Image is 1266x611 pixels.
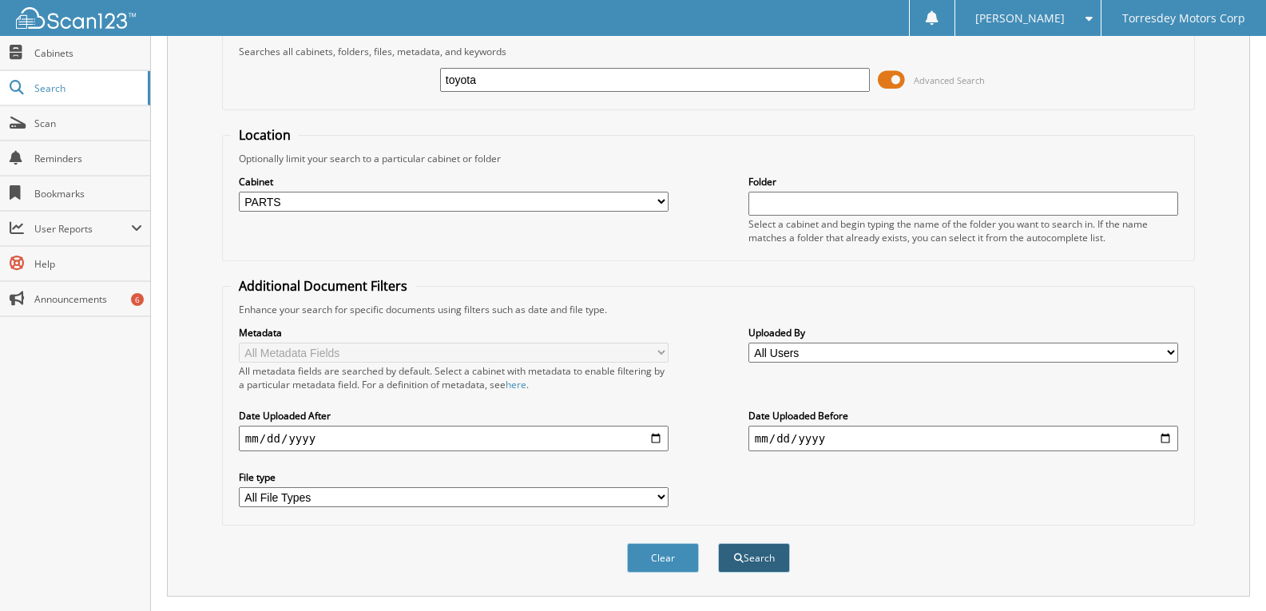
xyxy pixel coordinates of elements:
[718,543,790,573] button: Search
[239,326,669,339] label: Metadata
[34,187,142,200] span: Bookmarks
[34,117,142,130] span: Scan
[975,14,1065,23] span: [PERSON_NAME]
[239,364,669,391] div: All metadata fields are searched by default. Select a cabinet with metadata to enable filtering b...
[231,303,1186,316] div: Enhance your search for specific documents using filters such as date and file type.
[34,152,142,165] span: Reminders
[748,426,1178,451] input: end
[914,74,985,86] span: Advanced Search
[34,81,140,95] span: Search
[34,292,142,306] span: Announcements
[748,409,1178,423] label: Date Uploaded Before
[1122,14,1245,23] span: Torresdey Motors Corp
[131,293,144,306] div: 6
[748,175,1178,188] label: Folder
[239,175,669,188] label: Cabinet
[748,217,1178,244] div: Select a cabinet and begin typing the name of the folder you want to search in. If the name match...
[231,152,1186,165] div: Optionally limit your search to a particular cabinet or folder
[239,470,669,484] label: File type
[239,426,669,451] input: start
[231,126,299,144] legend: Location
[239,409,669,423] label: Date Uploaded After
[16,7,136,29] img: scan123-logo-white.svg
[748,326,1178,339] label: Uploaded By
[506,378,526,391] a: here
[34,222,131,236] span: User Reports
[34,46,142,60] span: Cabinets
[231,45,1186,58] div: Searches all cabinets, folders, files, metadata, and keywords
[231,277,415,295] legend: Additional Document Filters
[34,257,142,271] span: Help
[627,543,699,573] button: Clear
